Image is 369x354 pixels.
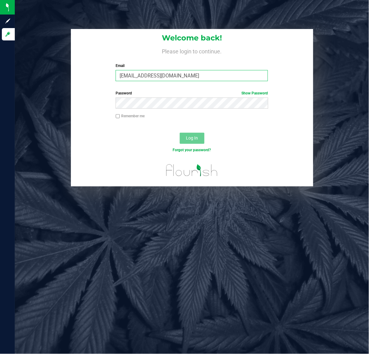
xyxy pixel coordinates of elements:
a: Forgot your password? [173,148,211,152]
label: Email [116,63,268,69]
span: Log In [186,135,198,140]
inline-svg: Log in [5,31,11,37]
img: flourish_logo.svg [162,159,222,181]
h1: Welcome back! [71,34,313,42]
label: Remember me [116,113,145,119]
inline-svg: Sign up [5,18,11,24]
span: Password [116,91,132,95]
input: Remember me [116,114,120,119]
a: Show Password [241,91,268,95]
h4: Please login to continue. [71,47,313,54]
button: Log In [180,133,204,144]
